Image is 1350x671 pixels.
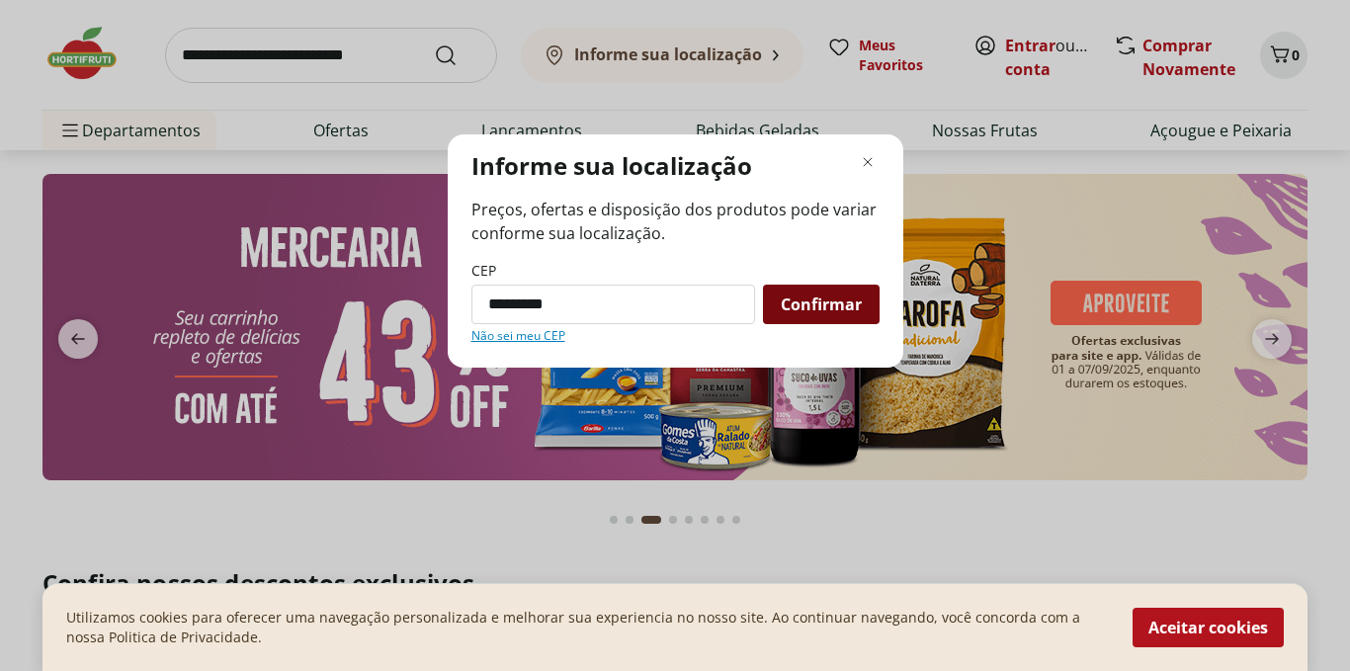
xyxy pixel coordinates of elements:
[781,296,862,312] span: Confirmar
[66,608,1109,647] p: Utilizamos cookies para oferecer uma navegação personalizada e melhorar sua experiencia no nosso ...
[471,198,880,245] span: Preços, ofertas e disposição dos produtos pode variar conforme sua localização.
[471,328,565,344] a: Não sei meu CEP
[1133,608,1284,647] button: Aceitar cookies
[471,261,496,281] label: CEP
[448,134,903,368] div: Modal de regionalização
[763,285,880,324] button: Confirmar
[471,150,752,182] p: Informe sua localização
[856,150,880,174] button: Fechar modal de regionalização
